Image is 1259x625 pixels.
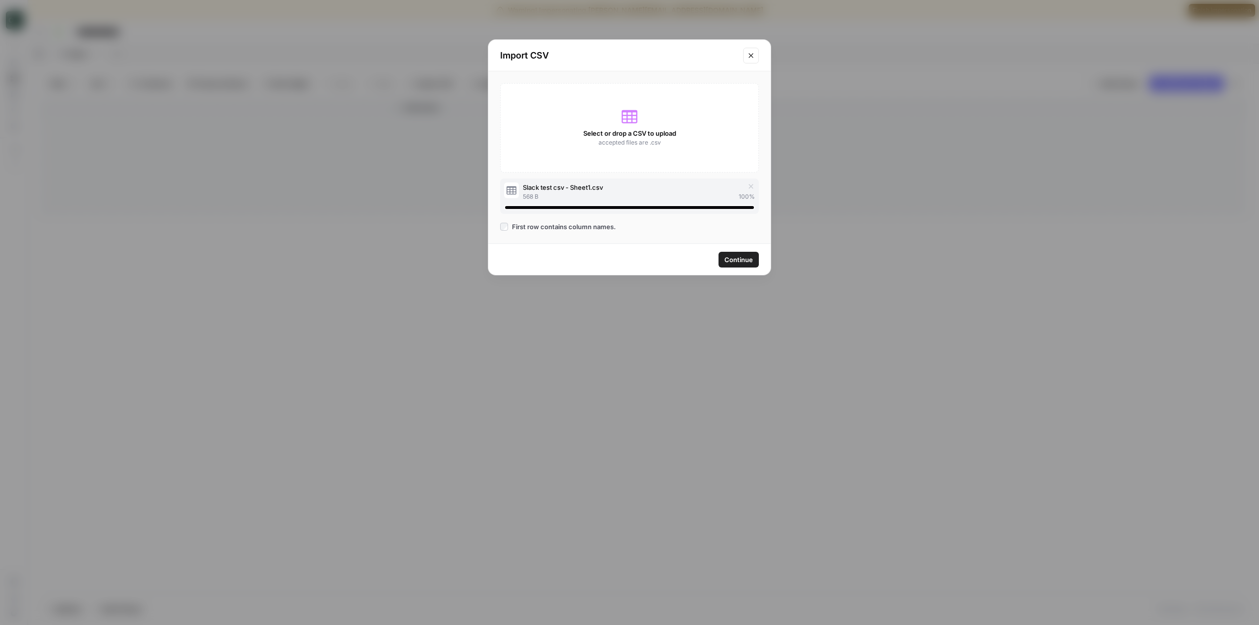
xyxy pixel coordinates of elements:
span: Continue [724,255,753,265]
button: Continue [719,252,759,268]
input: First row contains column names. [500,223,508,231]
span: First row contains column names. [512,222,616,232]
span: accepted files are .csv [599,138,661,147]
h2: Import CSV [500,49,737,62]
button: Close modal [743,48,759,63]
span: Select or drop a CSV to upload [583,128,676,138]
span: Slack test csv - Sheet1.csv [523,182,603,192]
span: 568 B [523,192,539,201]
span: 100 % [739,192,755,201]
